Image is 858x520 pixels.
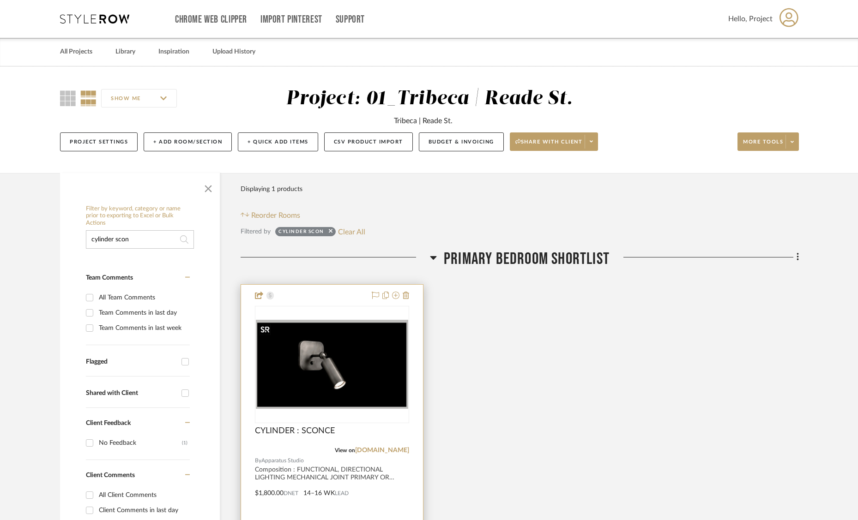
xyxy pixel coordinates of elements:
span: Client Comments [86,472,135,478]
a: Inspiration [158,46,189,58]
button: Budget & Invoicing [419,132,504,151]
span: Client Feedback [86,420,131,426]
div: Displaying 1 products [241,180,302,198]
div: Tribeca | Reade St. [394,115,453,126]
div: Team Comments in last week [99,321,187,335]
button: Reorder Rooms [241,210,300,221]
a: All Projects [60,46,92,58]
span: By [255,456,261,465]
div: Filtered by [241,227,271,237]
div: Flagged [86,358,177,366]
span: Apparatus Studio [261,456,304,465]
div: Client Comments in last day [99,503,187,518]
button: CSV Product Import [324,132,413,151]
button: Clear All [338,226,365,238]
img: CYLINDER : SCONCE [256,320,408,409]
div: Team Comments in last day [99,305,187,320]
span: Hello, Project [728,13,773,24]
span: CYLINDER : SCONCE [255,426,335,436]
div: Project: 01_Tribeca | Reade St. [286,89,573,108]
button: Project Settings [60,132,138,151]
div: cylinder scon [278,228,324,238]
div: 0 [255,306,409,423]
span: Reorder Rooms [251,210,300,221]
a: Support [336,16,365,24]
div: (1) [182,436,187,450]
button: + Quick Add Items [238,132,318,151]
span: More tools [743,138,783,152]
button: Close [199,178,218,196]
a: Upload History [212,46,255,58]
a: [DOMAIN_NAME] [355,447,409,454]
button: Share with client [510,132,598,151]
div: All Client Comments [99,488,187,502]
h6: Filter by keyword, category or name prior to exporting to Excel or Bulk Actions [86,205,194,227]
div: Shared with Client [86,389,177,397]
div: All Team Comments [99,290,187,305]
a: Library [115,46,135,58]
div: No Feedback [99,436,182,450]
button: More tools [737,132,799,151]
span: Primary Bedroom SHORTLIST [444,249,610,269]
input: Search within 1 results [86,230,194,249]
span: Team Comments [86,275,133,281]
span: View on [335,448,355,453]
button: + Add Room/Section [144,132,232,151]
a: Import Pinterest [260,16,322,24]
a: Chrome Web Clipper [175,16,247,24]
span: Share with client [515,138,583,152]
